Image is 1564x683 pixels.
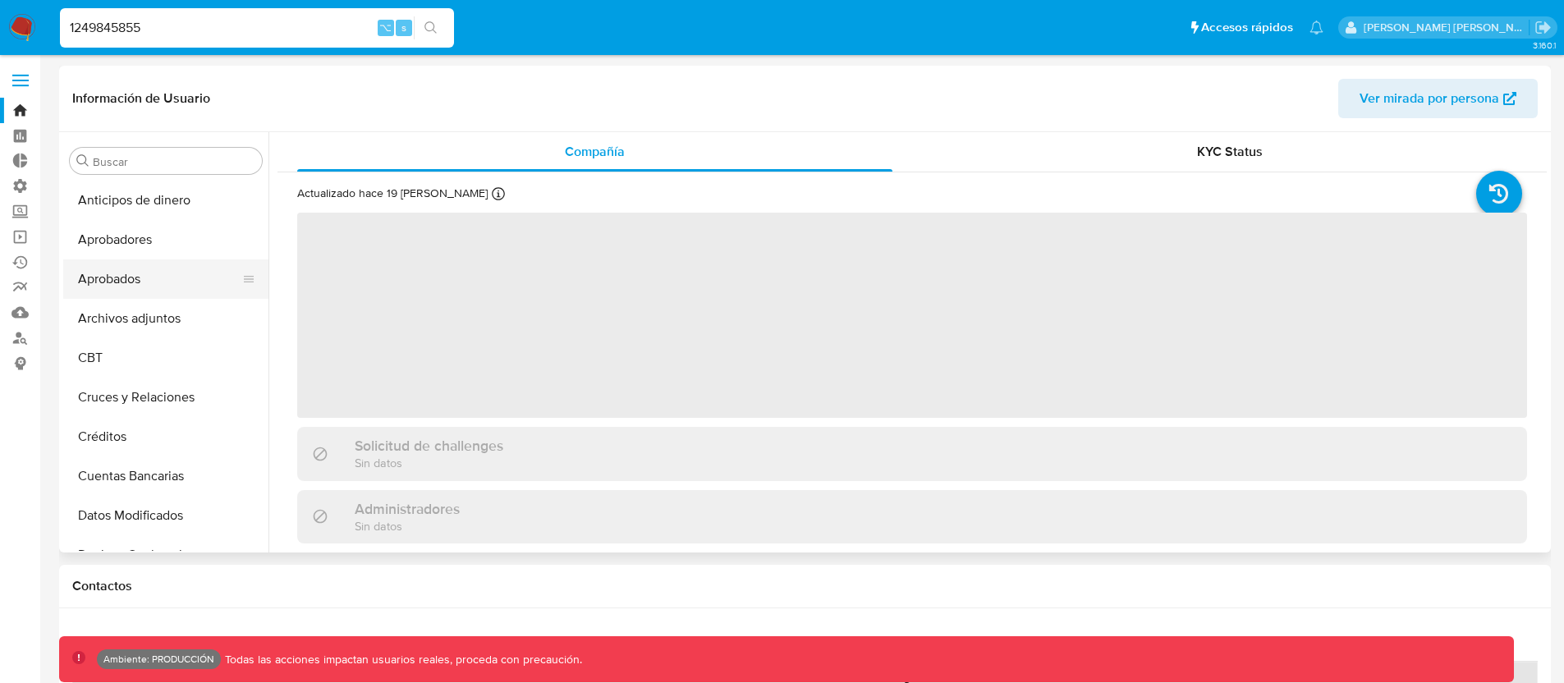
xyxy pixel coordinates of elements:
[221,652,582,667] p: Todas las acciones impactan usuarios reales, proceda con precaución.
[103,656,214,662] p: Ambiente: PRODUCCIÓN
[1309,21,1323,34] a: Notificaciones
[355,455,503,470] p: Sin datos
[93,154,255,169] input: Buscar
[355,437,503,455] h3: Solicitud de challenges
[63,220,268,259] button: Aprobadores
[297,213,1527,418] span: ‌
[1197,142,1263,161] span: KYC Status
[1364,20,1530,35] p: victor.david@mercadolibre.com.co
[76,154,89,167] button: Buscar
[1534,19,1552,36] a: Salir
[401,20,406,35] span: s
[565,142,625,161] span: Compañía
[63,299,268,338] button: Archivos adjuntos
[1268,631,1296,650] span: Chat
[72,90,210,107] h1: Información de Usuario
[63,378,268,417] button: Cruces y Relaciones
[297,427,1527,480] div: Solicitud de challengesSin datos
[63,496,268,535] button: Datos Modificados
[414,16,447,39] button: search-icon
[63,456,268,496] button: Cuentas Bancarias
[72,578,1538,594] h1: Contactos
[63,535,268,575] button: Devices Geolocation
[297,186,488,201] p: Actualizado hace 19 [PERSON_NAME]
[1338,79,1538,118] button: Ver mirada por persona
[63,259,255,299] button: Aprobados
[278,631,350,650] span: Historial CX
[765,631,830,650] span: Soluciones
[355,500,460,518] h3: Administradores
[355,518,460,534] p: Sin datos
[60,17,454,39] input: Buscar usuario o caso...
[1360,79,1499,118] span: Ver mirada por persona
[63,417,268,456] button: Créditos
[63,181,268,220] button: Anticipos de dinero
[63,338,268,378] button: CBT
[379,20,392,35] span: ⌥
[297,490,1527,543] div: AdministradoresSin datos
[1201,19,1293,36] span: Accesos rápidos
